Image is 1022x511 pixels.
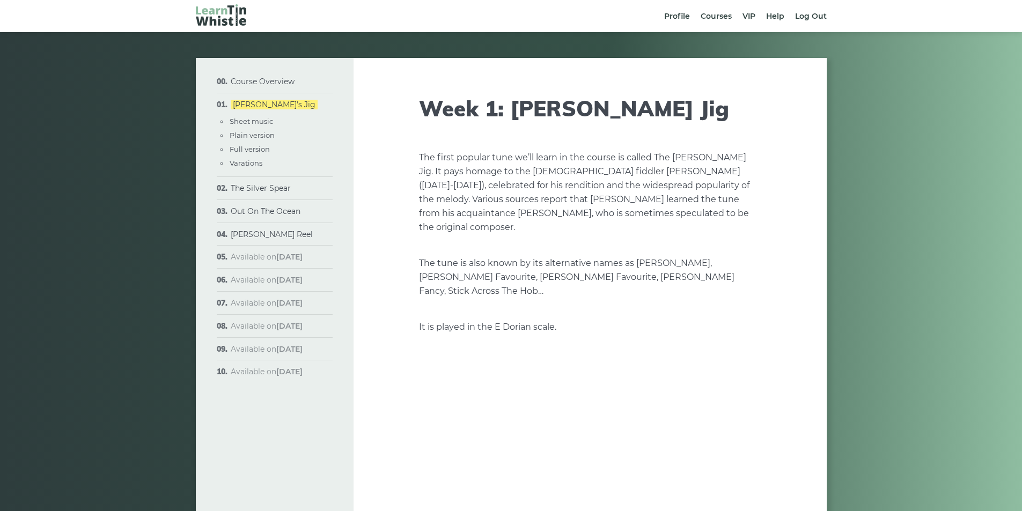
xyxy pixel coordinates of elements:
[701,11,732,21] a: Courses
[742,11,755,21] a: VIP
[276,321,303,331] strong: [DATE]
[231,100,318,109] a: [PERSON_NAME]’s Jig
[231,298,303,308] span: Available on
[419,151,761,234] p: The first popular tune we’ll learn in the course is called The [PERSON_NAME] Jig. It pays homage ...
[231,252,303,262] span: Available on
[231,206,300,216] a: Out On The Ocean
[231,321,303,331] span: Available on
[276,252,303,262] strong: [DATE]
[795,11,827,21] a: Log Out
[664,11,690,21] a: Profile
[276,298,303,308] strong: [DATE]
[231,183,291,193] a: The Silver Spear
[230,145,270,153] a: Full version
[419,256,761,298] p: The tune is also known by its alternative names as [PERSON_NAME], [PERSON_NAME] Favourite, [PERSO...
[419,320,761,334] p: It is played in the E Dorian scale.
[230,131,275,139] a: Plain version
[419,95,761,121] h1: Week 1: [PERSON_NAME] Jig
[276,275,303,285] strong: [DATE]
[231,275,303,285] span: Available on
[230,117,273,125] a: Sheet music
[766,11,784,21] a: Help
[230,159,262,167] a: Varations
[196,4,246,26] img: LearnTinWhistle.com
[276,344,303,354] strong: [DATE]
[276,367,303,376] strong: [DATE]
[231,367,303,376] span: Available on
[231,229,313,239] a: [PERSON_NAME] Reel
[231,77,295,86] a: Course Overview
[231,344,303,354] span: Available on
